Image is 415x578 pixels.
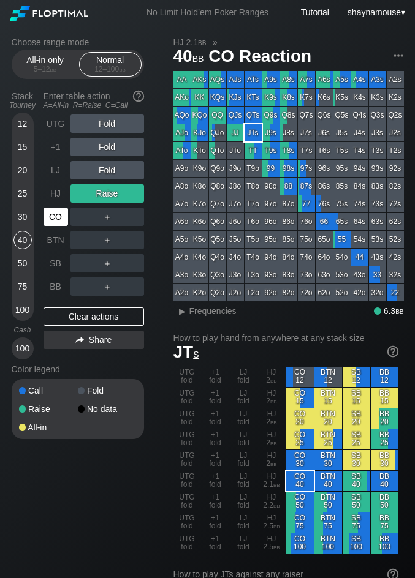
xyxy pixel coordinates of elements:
div: All-in only [17,53,74,76]
div: 96s [316,160,333,177]
img: share.864f2f62.svg [75,337,84,343]
div: Raise [19,405,78,413]
div: BTN 25 [314,429,342,449]
div: KQs [209,89,226,106]
div: KTs [245,89,262,106]
div: T3o [245,266,262,283]
div: 84o [280,249,297,266]
div: 43s [369,249,386,266]
div: A3s [369,71,386,88]
div: ▸ [175,304,191,318]
div: QTo [209,142,226,159]
div: SB 12 [343,367,370,387]
div: 54o [333,249,351,266]
div: JTo [227,142,244,159]
div: J9o [227,160,244,177]
div: A7s [298,71,315,88]
div: J5o [227,231,244,248]
div: J4s [351,124,368,141]
img: Floptimal logo [10,6,88,21]
div: SB 25 [343,429,370,449]
div: +1 fold [202,408,229,429]
div: Normal [82,53,139,76]
div: 82o [280,284,297,301]
div: BB 30 [371,450,398,470]
div: BB 25 [371,429,398,449]
div: K8s [280,89,297,106]
div: Enter table action [44,86,144,114]
span: bb [270,397,277,405]
div: SB 15 [343,388,370,408]
div: CO 12 [286,367,314,387]
div: T4s [351,142,368,159]
div: 65s [333,213,351,230]
div: 32o [369,284,386,301]
div: Stack [7,86,39,114]
div: 92s [387,160,404,177]
div: SB 50 [343,492,370,512]
div: BB 15 [371,388,398,408]
div: 73s [369,195,386,212]
div: +1 fold [202,492,229,512]
div: J8o [227,178,244,195]
div: 83o [280,266,297,283]
div: 93o [262,266,280,283]
h2: How to play hand from anywhere at any stack size [173,333,398,343]
div: UTG fold [173,471,201,491]
div: LJ fold [230,450,257,470]
div: Q5s [333,107,351,124]
div: J6o [227,213,244,230]
div: Q9o [209,160,226,177]
div: Fold [78,386,137,395]
div: J7o [227,195,244,212]
span: bb [270,438,277,447]
img: ellipsis.fd386fe8.svg [392,49,405,62]
div: Q9s [262,107,280,124]
div: A6o [173,213,191,230]
img: help.32db89a4.svg [386,345,400,358]
div: 25 [13,184,32,203]
div: Q3o [209,266,226,283]
div: SB 40 [343,471,370,491]
div: UTG [44,114,68,133]
div: +1 fold [202,429,229,449]
div: Q4s [351,107,368,124]
span: s [193,347,199,360]
div: BB 20 [371,408,398,429]
div: 74s [351,195,368,212]
div: Q7o [209,195,226,212]
span: bb [198,37,206,47]
div: K4s [351,89,368,106]
div: Cash [7,326,39,334]
div: BTN 30 [314,450,342,470]
div: Q6s [316,107,333,124]
div: 75 [13,277,32,296]
div: Call [19,386,78,395]
div: 62o [316,284,333,301]
div: KJo [191,124,208,141]
div: QQ [209,107,226,124]
div: K8o [191,178,208,195]
div: T7o [245,195,262,212]
div: LJ [44,161,68,179]
div: 76o [298,213,315,230]
div: LJ fold [230,388,257,408]
div: 42o [351,284,368,301]
div: BTN 12 [314,367,342,387]
div: AJs [227,71,244,88]
div: UTG fold [173,367,201,387]
div: 85s [333,178,351,195]
div: CO 50 [286,492,314,512]
div: HJ 2 [258,367,286,387]
div: T7s [298,142,315,159]
div: JJ [227,124,244,141]
div: 43o [351,266,368,283]
div: A8o [173,178,191,195]
div: BB 50 [371,492,398,512]
span: bb [192,51,204,64]
div: J9s [262,124,280,141]
div: ATo [173,142,191,159]
div: CO 25 [286,429,314,449]
div: Q3s [369,107,386,124]
div: Raise [70,184,144,203]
